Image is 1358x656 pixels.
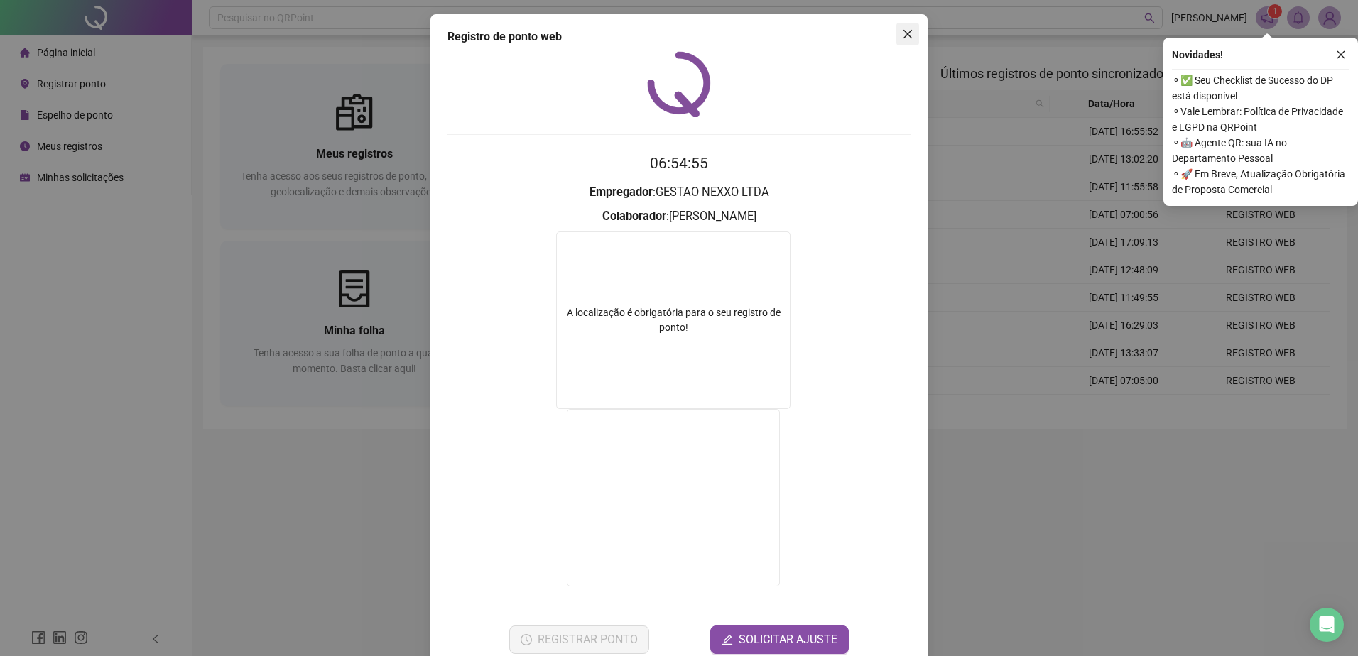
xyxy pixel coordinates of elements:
div: Open Intercom Messenger [1310,608,1344,642]
img: QRPoint [647,51,711,117]
span: Novidades ! [1172,47,1223,62]
h3: : GESTAO NEXXO LTDA [447,183,911,202]
strong: Empregador [590,185,653,199]
h3: : [PERSON_NAME] [447,207,911,226]
button: Close [896,23,919,45]
div: A localização é obrigatória para o seu registro de ponto! [557,305,790,335]
span: ⚬ 🚀 Em Breve, Atualização Obrigatória de Proposta Comercial [1172,166,1349,197]
button: REGISTRAR PONTO [509,625,649,654]
span: close [1336,50,1346,60]
span: SOLICITAR AJUSTE [739,631,837,648]
span: close [902,28,913,40]
span: ⚬ 🤖 Agente QR: sua IA no Departamento Pessoal [1172,135,1349,166]
span: ⚬ ✅ Seu Checklist de Sucesso do DP está disponível [1172,72,1349,104]
strong: Colaborador [602,209,666,223]
span: edit [722,634,733,645]
button: editSOLICITAR AJUSTE [710,625,849,654]
div: Registro de ponto web [447,28,911,45]
span: ⚬ Vale Lembrar: Política de Privacidade e LGPD na QRPoint [1172,104,1349,135]
time: 06:54:55 [650,155,708,172]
